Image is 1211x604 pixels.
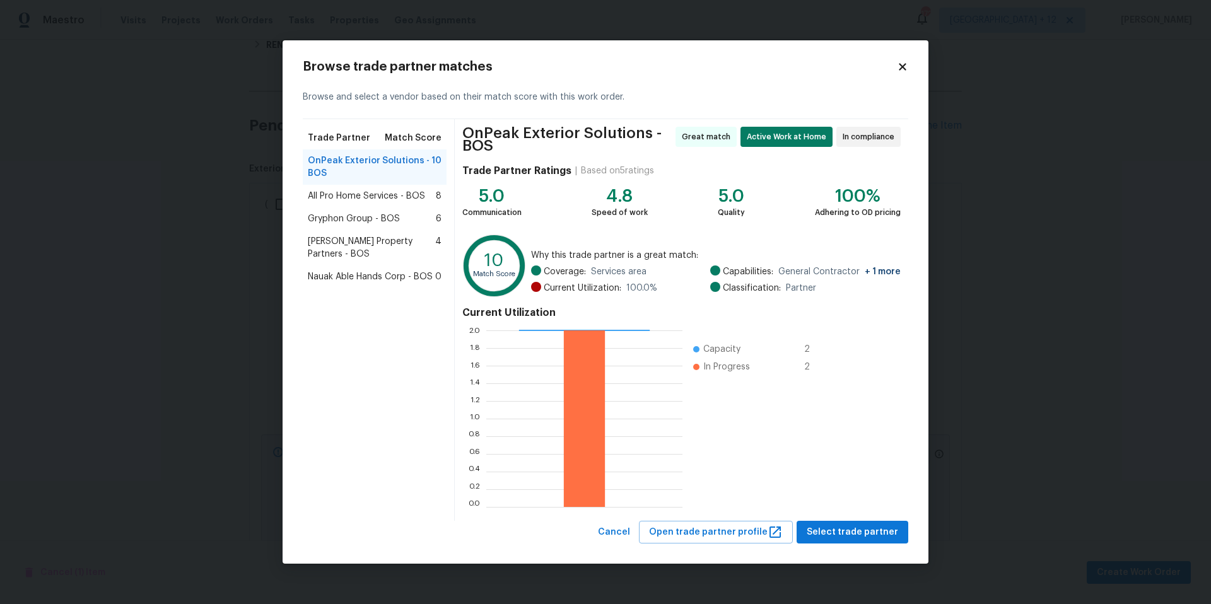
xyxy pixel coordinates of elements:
span: Gryphon Group - BOS [308,212,400,225]
span: 0 [435,270,442,283]
span: Capabilities: [723,265,773,278]
span: Capacity [703,343,740,356]
span: OnPeak Exterior Solutions - BOS [462,127,672,152]
text: 0.0 [468,502,480,510]
span: All Pro Home Services - BOS [308,190,425,202]
span: + 1 more [865,267,901,276]
span: [PERSON_NAME] Property Partners - BOS [308,235,435,260]
span: Nauak Able Hands Corp - BOS [308,270,433,283]
span: 2 [804,361,824,373]
text: 1.8 [470,344,480,351]
div: 100% [815,190,901,202]
h2: Browse trade partner matches [303,61,897,73]
span: General Contractor [778,265,901,278]
div: 4.8 [592,190,648,202]
span: Open trade partner profile [649,525,783,540]
text: 1.6 [471,361,480,369]
span: Current Utilization: [544,282,621,294]
span: Services area [591,265,646,278]
text: 0.6 [469,450,480,457]
div: Quality [718,206,745,219]
span: In Progress [703,361,750,373]
span: Trade Partner [308,132,370,144]
text: Match Score [473,270,515,277]
span: Partner [786,282,816,294]
div: 5.0 [462,190,522,202]
div: 5.0 [718,190,745,202]
text: 2.0 [469,326,480,334]
text: 10 [484,251,504,269]
button: Cancel [593,521,635,544]
span: Classification: [723,282,781,294]
span: Match Score [385,132,442,144]
button: Open trade partner profile [639,521,793,544]
span: Why this trade partner is a great match: [531,249,901,262]
span: Active Work at Home [747,131,831,143]
span: Select trade partner [807,525,898,540]
text: 1.2 [471,397,480,404]
text: 0.4 [468,467,480,475]
span: 8 [436,190,442,202]
span: 6 [436,212,442,225]
text: 0.2 [469,485,480,492]
span: Cancel [598,525,630,540]
div: Browse and select a vendor based on their match score with this work order. [303,76,908,119]
span: In compliance [843,131,899,143]
span: Coverage: [544,265,586,278]
text: 1.4 [470,379,480,386]
text: 0.8 [468,432,480,439]
span: OnPeak Exterior Solutions - BOS [308,154,431,180]
span: 100.0 % [626,282,657,294]
span: 2 [804,343,824,356]
div: Based on 5 ratings [581,165,654,177]
button: Select trade partner [797,521,908,544]
text: 1.0 [470,414,480,422]
div: Speed of work [592,206,648,219]
div: Communication [462,206,522,219]
span: Great match [682,131,735,143]
div: Adhering to OD pricing [815,206,901,219]
span: 4 [435,235,442,260]
div: | [571,165,581,177]
h4: Trade Partner Ratings [462,165,571,177]
h4: Current Utilization [462,306,901,319]
span: 10 [431,154,442,180]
